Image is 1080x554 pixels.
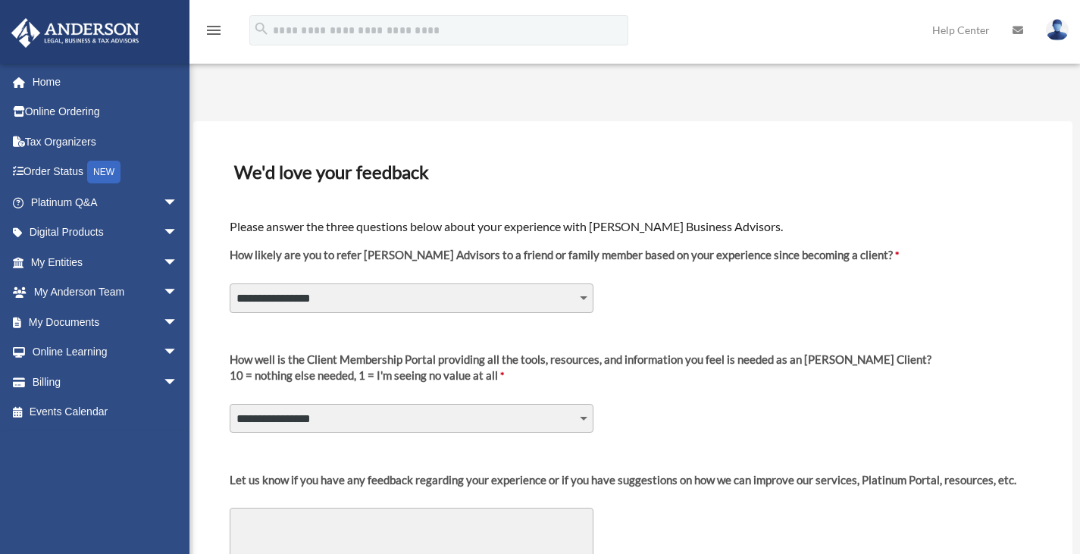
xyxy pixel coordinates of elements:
[230,352,931,368] div: How well is the Client Membership Portal providing all the tools, resources, and information you ...
[7,18,144,48] img: Anderson Advisors Platinum Portal
[11,157,201,188] a: Order StatusNEW
[230,472,1016,488] div: Let us know if you have any feedback regarding your experience or if you have suggestions on how ...
[163,247,193,278] span: arrow_drop_down
[230,247,899,275] label: How likely are you to refer [PERSON_NAME] Advisors to a friend or family member based on your exp...
[87,161,121,183] div: NEW
[163,307,193,338] span: arrow_drop_down
[11,307,201,337] a: My Documentsarrow_drop_down
[205,27,223,39] a: menu
[228,156,1037,188] h3: We'd love your feedback
[163,277,193,308] span: arrow_drop_down
[11,218,201,248] a: Digital Productsarrow_drop_down
[11,277,201,308] a: My Anderson Teamarrow_drop_down
[163,367,193,398] span: arrow_drop_down
[253,20,270,37] i: search
[11,397,201,427] a: Events Calendar
[11,97,201,127] a: Online Ordering
[11,187,201,218] a: Platinum Q&Aarrow_drop_down
[11,127,201,157] a: Tax Organizers
[163,218,193,249] span: arrow_drop_down
[163,337,193,368] span: arrow_drop_down
[11,247,201,277] a: My Entitiesarrow_drop_down
[230,218,1035,235] h4: Please answer the three questions below about your experience with [PERSON_NAME] Business Advisors.
[11,367,201,397] a: Billingarrow_drop_down
[11,337,201,368] a: Online Learningarrow_drop_down
[230,352,931,396] label: 10 = nothing else needed, 1 = I'm seeing no value at all
[11,67,201,97] a: Home
[163,187,193,218] span: arrow_drop_down
[205,21,223,39] i: menu
[1046,19,1069,41] img: User Pic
